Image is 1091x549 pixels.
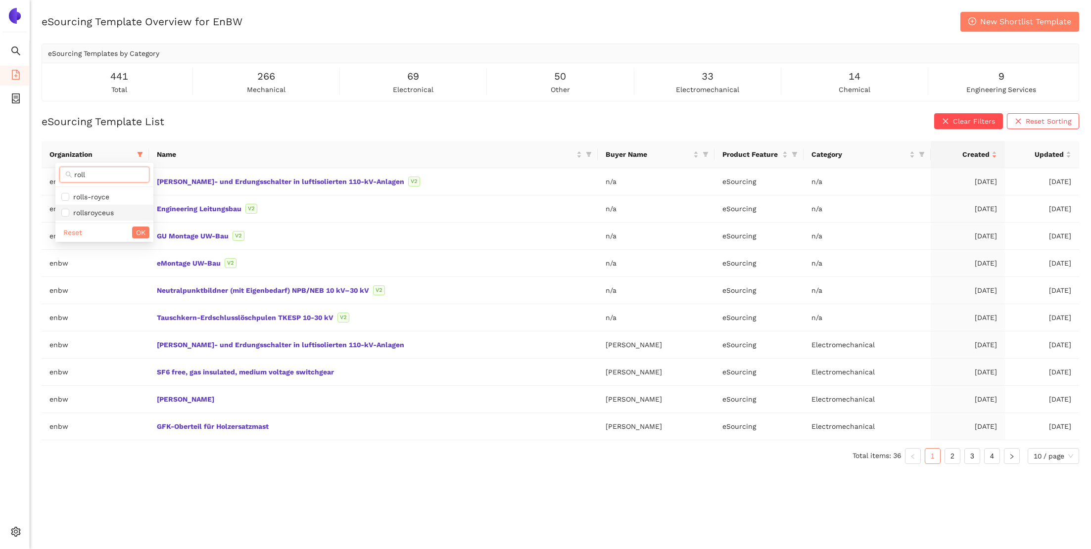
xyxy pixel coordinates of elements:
span: search [11,43,21,62]
span: Name [157,149,574,160]
span: 266 [257,69,275,84]
th: this column's title is Product Feature,this column is sortable [714,141,804,168]
span: close [1015,118,1022,126]
td: [DATE] [931,250,1005,277]
td: enbw [42,195,149,223]
span: Product Feature [722,149,780,160]
span: V2 [373,285,385,295]
td: [PERSON_NAME] [598,331,714,359]
td: Electromechanical [804,359,931,386]
td: n/a [598,195,714,223]
span: Clear Filters [953,116,995,127]
span: rollsroyceus [69,209,114,217]
li: Next Page [1004,448,1020,464]
span: filter [790,147,800,162]
span: New Shortlist Template [980,15,1071,28]
span: filter [584,147,594,162]
span: 50 [554,69,566,84]
span: chemical [839,84,870,95]
td: [DATE] [931,277,1005,304]
td: Electromechanical [804,386,931,413]
th: this column's title is Buyer Name,this column is sortable [598,141,714,168]
li: 2 [945,448,960,464]
span: left [910,454,916,459]
button: plus-circleNew Shortlist Template [960,12,1079,32]
span: filter [137,151,143,157]
td: n/a [598,277,714,304]
td: n/a [598,304,714,331]
td: [DATE] [931,386,1005,413]
span: Reset Sorting [1026,116,1071,127]
td: enbw [42,250,149,277]
td: [PERSON_NAME] [598,413,714,440]
div: Page Size [1028,448,1079,464]
span: search [65,171,72,178]
td: eSourcing [714,223,804,250]
td: enbw [42,168,149,195]
button: closeReset Sorting [1007,113,1079,129]
input: Search in filters [74,169,143,180]
span: Reset [63,227,82,238]
h2: eSourcing Template List [42,114,164,129]
td: [DATE] [1005,250,1079,277]
td: [DATE] [931,168,1005,195]
span: filter [701,147,711,162]
td: n/a [804,304,931,331]
span: Category [811,149,907,160]
span: eSourcing Templates by Category [48,49,159,57]
td: eSourcing [714,168,804,195]
span: 10 / page [1034,449,1073,463]
td: enbw [42,277,149,304]
span: V2 [337,313,349,322]
span: filter [917,147,927,162]
td: [DATE] [1005,277,1079,304]
span: V2 [408,177,420,186]
img: Logo [7,8,23,24]
td: eSourcing [714,359,804,386]
li: 1 [925,448,941,464]
a: 3 [965,449,980,463]
span: electromechanical [676,84,739,95]
span: 9 [998,69,1004,84]
span: mechanical [247,84,285,95]
td: enbw [42,223,149,250]
span: filter [586,151,592,157]
span: 441 [110,69,128,84]
td: [DATE] [931,331,1005,359]
td: Electromechanical [804,413,931,440]
td: [PERSON_NAME] [598,386,714,413]
span: filter [135,147,145,162]
span: total [111,84,127,95]
h2: eSourcing Template Overview for EnBW [42,14,242,29]
td: [DATE] [1005,168,1079,195]
button: OK [132,227,149,238]
a: 4 [985,449,999,463]
span: close [942,118,949,126]
span: Buyer Name [606,149,691,160]
td: [DATE] [1005,304,1079,331]
td: [DATE] [1005,331,1079,359]
td: [DATE] [1005,413,1079,440]
span: OK [136,227,145,238]
li: Total items: 36 [853,448,901,464]
td: [DATE] [1005,223,1079,250]
td: enbw [42,386,149,413]
a: 1 [925,449,940,463]
td: eSourcing [714,386,804,413]
td: [DATE] [931,195,1005,223]
td: Electromechanical [804,331,931,359]
td: n/a [804,195,931,223]
td: [DATE] [931,359,1005,386]
button: closeClear Filters [934,113,1003,129]
span: setting [11,523,21,543]
td: enbw [42,413,149,440]
td: eSourcing [714,277,804,304]
li: Previous Page [905,448,921,464]
a: 2 [945,449,960,463]
td: [DATE] [931,304,1005,331]
td: [DATE] [931,413,1005,440]
span: other [551,84,570,95]
span: rolls-royce [69,193,109,201]
td: [DATE] [931,223,1005,250]
td: n/a [804,250,931,277]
